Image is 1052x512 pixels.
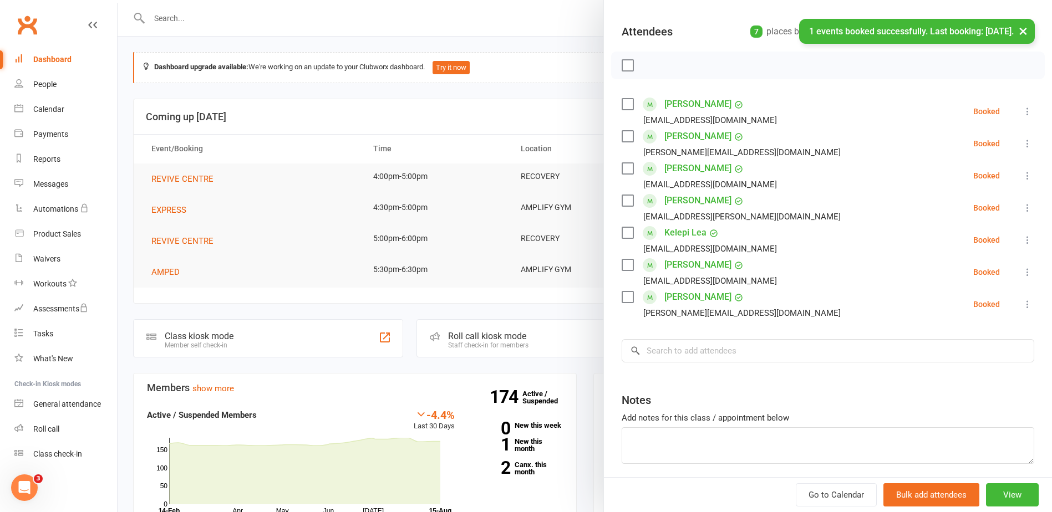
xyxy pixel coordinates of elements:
a: Product Sales [14,222,117,247]
div: Waivers [33,254,60,263]
a: Payments [14,122,117,147]
iframe: Intercom live chat [11,474,38,501]
div: Workouts [33,279,67,288]
button: × [1013,19,1033,43]
div: Booked [973,172,1000,180]
div: Calendar [33,105,64,114]
div: [PERSON_NAME][EMAIL_ADDRESS][DOMAIN_NAME] [643,306,841,320]
div: Messages [33,180,68,188]
div: Assessments [33,304,88,313]
a: Kelepi Lea [664,224,707,242]
div: Roll call [33,424,59,433]
a: Automations [14,197,117,222]
a: General attendance kiosk mode [14,392,117,417]
div: People [33,80,57,89]
div: Add notes for this class / appointment below [622,411,1034,424]
div: Dashboard [33,55,72,64]
a: Waivers [14,247,117,272]
button: View [986,483,1039,506]
div: Booked [973,204,1000,212]
div: Booked [973,107,1000,115]
a: Dashboard [14,47,117,72]
div: 1 events booked successfully. Last booking: [DATE]. [799,19,1035,44]
a: Workouts [14,272,117,296]
div: [EMAIL_ADDRESS][DOMAIN_NAME] [643,242,777,256]
div: Payments [33,130,68,139]
a: [PERSON_NAME] [664,160,731,177]
div: Reports [33,155,60,163]
a: People [14,72,117,97]
a: [PERSON_NAME] [664,95,731,113]
div: What's New [33,354,73,363]
div: [EMAIL_ADDRESS][PERSON_NAME][DOMAIN_NAME] [643,209,841,224]
button: Bulk add attendees [883,483,979,506]
div: Booked [973,268,1000,276]
a: Reports [14,147,117,172]
a: Roll call [14,417,117,442]
a: Calendar [14,97,117,122]
a: Tasks [14,321,117,346]
a: Messages [14,172,117,197]
div: Product Sales [33,229,81,238]
div: Notes [622,392,651,408]
div: General attendance [33,400,101,408]
input: Search to add attendees [622,339,1034,362]
a: [PERSON_NAME] [664,192,731,209]
a: Go to Calendar [796,483,877,506]
div: Booked [973,236,1000,244]
div: [PERSON_NAME][EMAIL_ADDRESS][DOMAIN_NAME] [643,145,841,160]
div: [EMAIL_ADDRESS][DOMAIN_NAME] [643,274,777,288]
a: Class kiosk mode [14,442,117,467]
a: Assessments [14,296,117,321]
div: Booked [973,300,1000,308]
a: [PERSON_NAME] [664,127,731,145]
div: Booked [973,140,1000,147]
span: 3 [34,474,43,483]
div: Tasks [33,329,53,338]
div: [EMAIL_ADDRESS][DOMAIN_NAME] [643,177,777,192]
div: Class check-in [33,449,82,458]
a: What's New [14,346,117,371]
a: Clubworx [13,11,41,39]
a: [PERSON_NAME] [664,256,731,274]
div: Automations [33,204,78,213]
a: [PERSON_NAME] [664,288,731,306]
div: [EMAIL_ADDRESS][DOMAIN_NAME] [643,113,777,127]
